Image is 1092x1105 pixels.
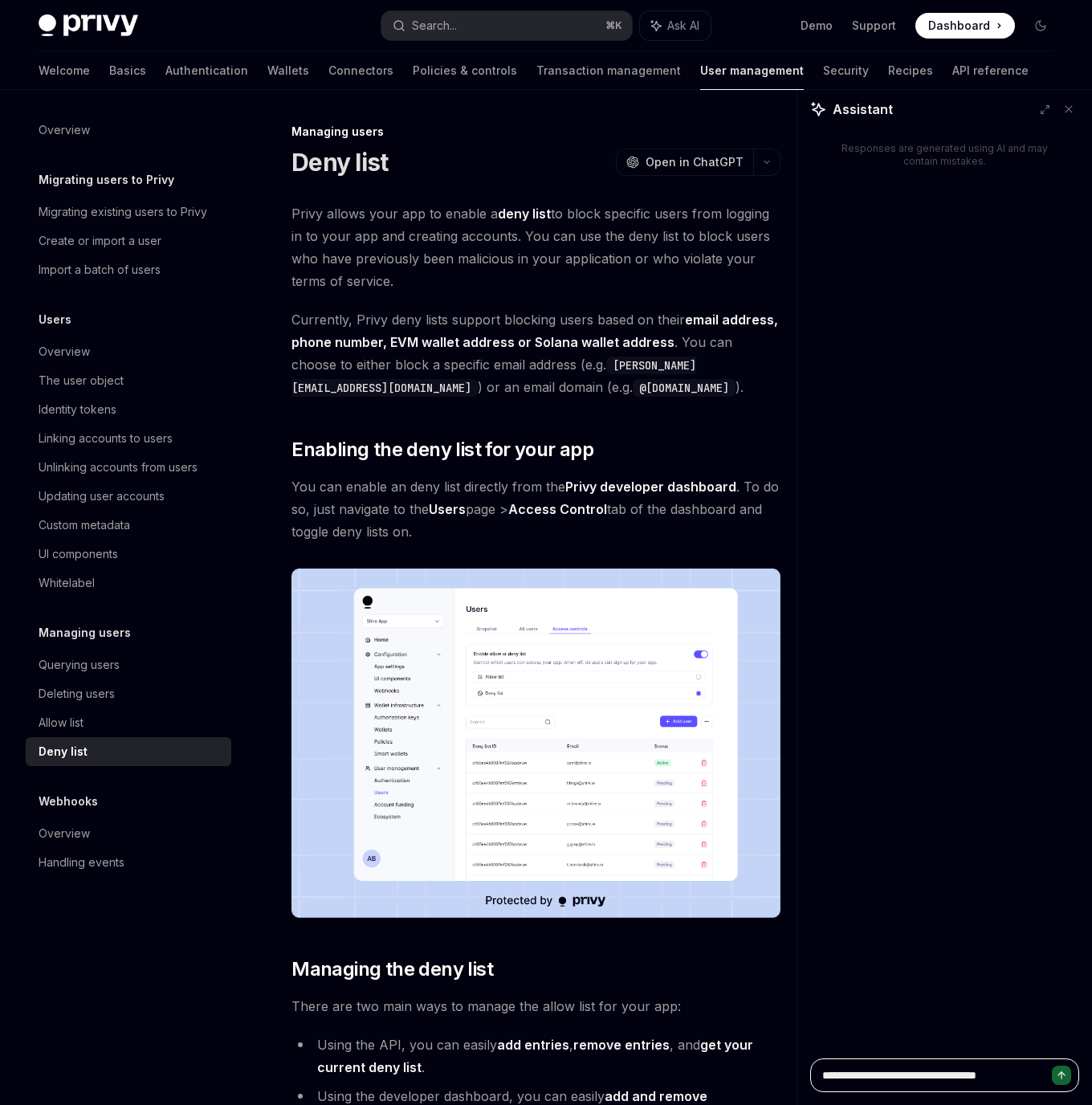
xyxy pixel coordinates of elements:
a: Create or import a user [26,226,231,255]
span: Assistant [833,100,893,119]
a: Querying users [26,650,231,679]
a: Security [823,51,869,90]
h1: Deny list [291,148,388,177]
span: Ask AI [667,18,699,34]
div: Import a batch of users [39,260,161,279]
strong: deny list [498,206,551,222]
div: Custom metadata [39,516,130,535]
div: Linking accounts to users [39,429,173,448]
div: Create or import a user [39,231,161,251]
div: Overview [39,824,90,843]
div: Overview [39,342,90,361]
a: add entries [497,1037,569,1054]
a: Authentication [165,51,248,90]
span: There are two main ways to manage the allow list for your app: [291,995,780,1017]
a: Dashboard [915,13,1015,39]
div: Search... [412,16,457,35]
a: Custom metadata [26,511,231,540]
h5: Users [39,310,71,329]
a: Overview [26,116,231,145]
a: Whitelabel [26,569,231,597]
span: You can enable an deny list directly from the . To do so, just navigate to the page > tab of the ... [291,475,780,543]
a: Unlinking accounts from users [26,453,231,482]
img: dark logo [39,14,138,37]
div: Allow list [39,713,84,732]
a: Connectors [328,51,393,90]
span: ⌘ K [605,19,622,32]
span: Currently, Privy deny lists support blocking users based on their . You can choose to either bloc... [291,308,780,398]
a: Migrating existing users to Privy [26,198,231,226]
div: Updating user accounts [39,487,165,506]
a: Policies & controls [413,51,517,90]
a: Import a batch of users [26,255,231,284]
a: remove entries [573,1037,670,1054]
a: Linking accounts to users [26,424,231,453]
h5: Migrating users to Privy [39,170,174,190]
a: Handling events [26,848,231,877]
a: Welcome [39,51,90,90]
button: Open in ChatGPT [616,149,753,176]
a: Updating user accounts [26,482,231,511]
a: Privy developer dashboard [565,479,736,495]
a: API reference [952,51,1029,90]
a: Wallets [267,51,309,90]
div: Migrating existing users to Privy [39,202,207,222]
code: @[DOMAIN_NAME] [633,379,735,397]
div: Deny list [39,742,88,761]
a: Recipes [888,51,933,90]
a: Allow list [26,708,231,737]
button: Search...⌘K [381,11,633,40]
div: Identity tokens [39,400,116,419]
a: Support [852,18,896,34]
div: Responses are generated using AI and may contain mistakes. [836,142,1053,168]
a: Identity tokens [26,395,231,424]
a: Transaction management [536,51,681,90]
a: Deny list [26,737,231,766]
div: Handling events [39,853,124,872]
a: UI components [26,540,231,569]
button: Toggle dark mode [1028,13,1053,39]
span: Dashboard [928,18,990,34]
h5: Managing users [39,623,131,642]
div: Overview [39,120,90,140]
span: Managing the deny list [291,956,493,982]
h5: Webhooks [39,792,98,811]
div: Querying users [39,655,120,675]
a: Overview [26,819,231,848]
li: Using the API, you can easily , , and . [291,1034,780,1078]
strong: Users [429,501,466,517]
div: Managing users [291,124,780,140]
span: Privy allows your app to enable a to block specific users from logging in to your app and creatin... [291,202,780,292]
a: Basics [109,51,146,90]
a: User management [700,51,804,90]
a: The user object [26,366,231,395]
a: Access Control [508,501,607,518]
div: UI components [39,544,118,564]
button: Send message [1052,1066,1071,1085]
span: Enabling the deny list for your app [291,437,593,463]
div: Whitelabel [39,573,95,593]
div: Unlinking accounts from users [39,458,198,477]
span: Open in ChatGPT [646,154,744,170]
div: The user object [39,371,124,390]
a: Deleting users [26,679,231,708]
a: Overview [26,337,231,366]
div: Deleting users [39,684,115,703]
img: images/Deny.png [291,569,780,918]
button: Ask AI [640,11,711,40]
a: Demo [801,18,833,34]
